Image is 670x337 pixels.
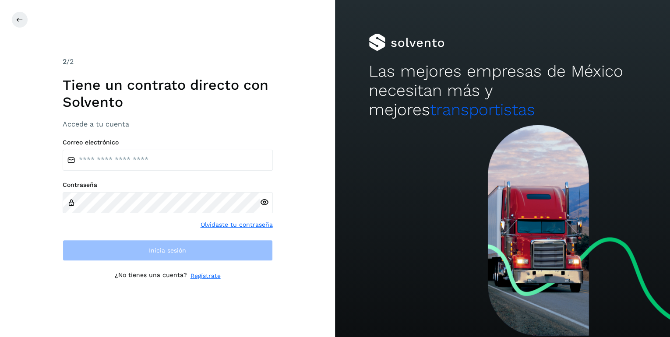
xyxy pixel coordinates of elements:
label: Correo electrónico [63,139,273,146]
a: Regístrate [190,271,221,281]
div: /2 [63,56,273,67]
h3: Accede a tu cuenta [63,120,273,128]
span: Inicia sesión [149,247,186,253]
h1: Tiene un contrato directo con Solvento [63,77,273,110]
p: ¿No tienes una cuenta? [115,271,187,281]
h2: Las mejores empresas de México necesitan más y mejores [369,62,637,120]
span: 2 [63,57,67,66]
button: Inicia sesión [63,240,273,261]
span: transportistas [430,100,535,119]
a: Olvidaste tu contraseña [201,220,273,229]
label: Contraseña [63,181,273,189]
